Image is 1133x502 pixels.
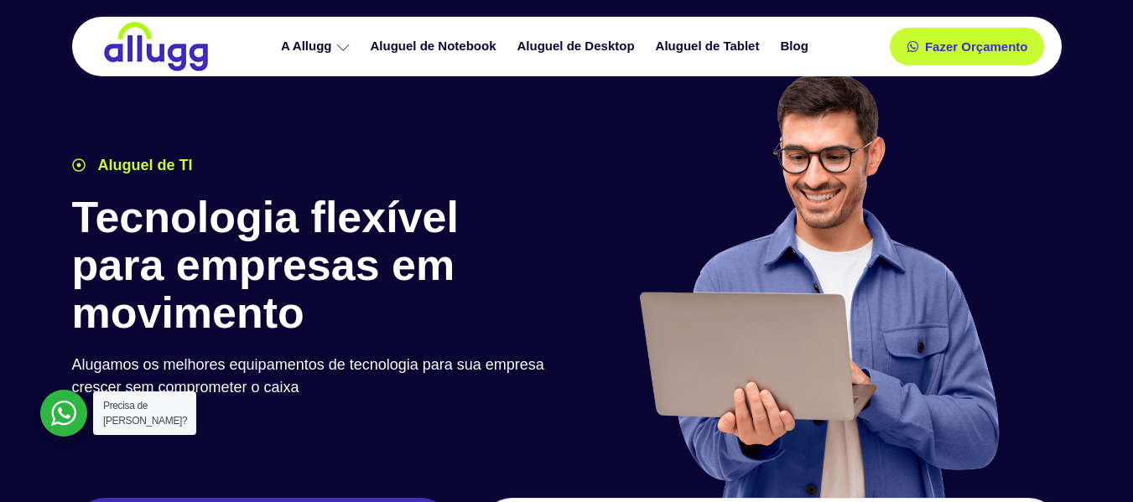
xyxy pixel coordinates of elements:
[633,70,1003,498] img: aluguel de ti para startups
[72,194,559,338] h1: Tecnologia flexível para empresas em movimento
[103,400,187,427] span: Precisa de [PERSON_NAME]?
[925,40,1028,53] span: Fazer Orçamento
[509,32,647,61] a: Aluguel de Desktop
[101,21,210,72] img: locação de TI é Allugg
[647,32,772,61] a: Aluguel de Tablet
[273,32,362,61] a: A Allugg
[362,32,509,61] a: Aluguel de Notebook
[772,32,820,61] a: Blog
[72,354,559,399] p: Alugamos os melhores equipamentos de tecnologia para sua empresa crescer sem comprometer o caixa
[94,154,193,177] span: Aluguel de TI
[890,28,1045,65] a: Fazer Orçamento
